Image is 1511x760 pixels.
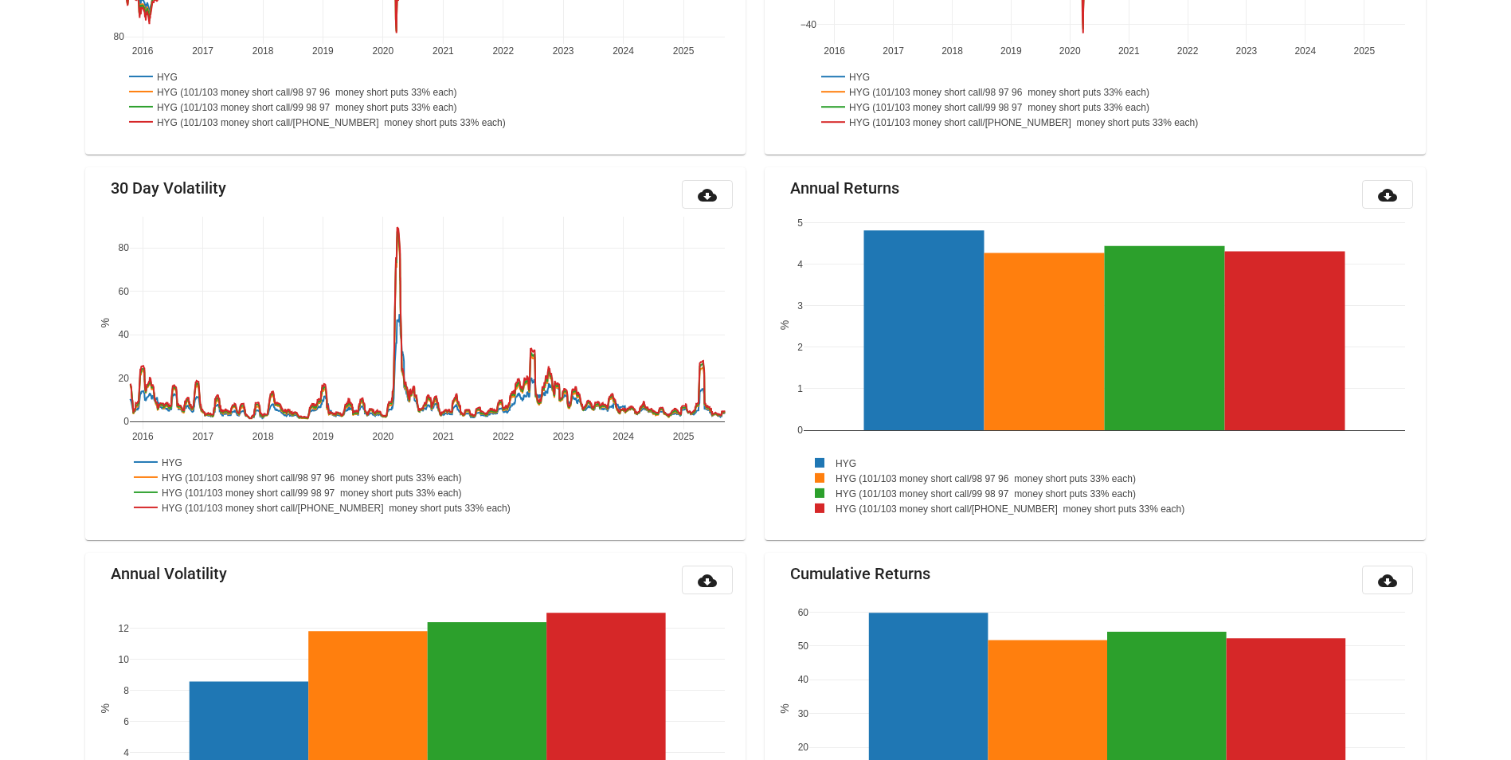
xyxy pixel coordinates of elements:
mat-card-title: Annual Volatility [111,566,227,582]
mat-icon: cloud_download [698,186,717,205]
mat-icon: cloud_download [1378,186,1397,205]
mat-card-title: 30 Day Volatility [111,180,226,196]
mat-card-title: Cumulative Returns [790,566,930,582]
mat-icon: cloud_download [1378,571,1397,590]
mat-card-title: Annual Returns [790,180,899,196]
mat-icon: cloud_download [698,571,717,590]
